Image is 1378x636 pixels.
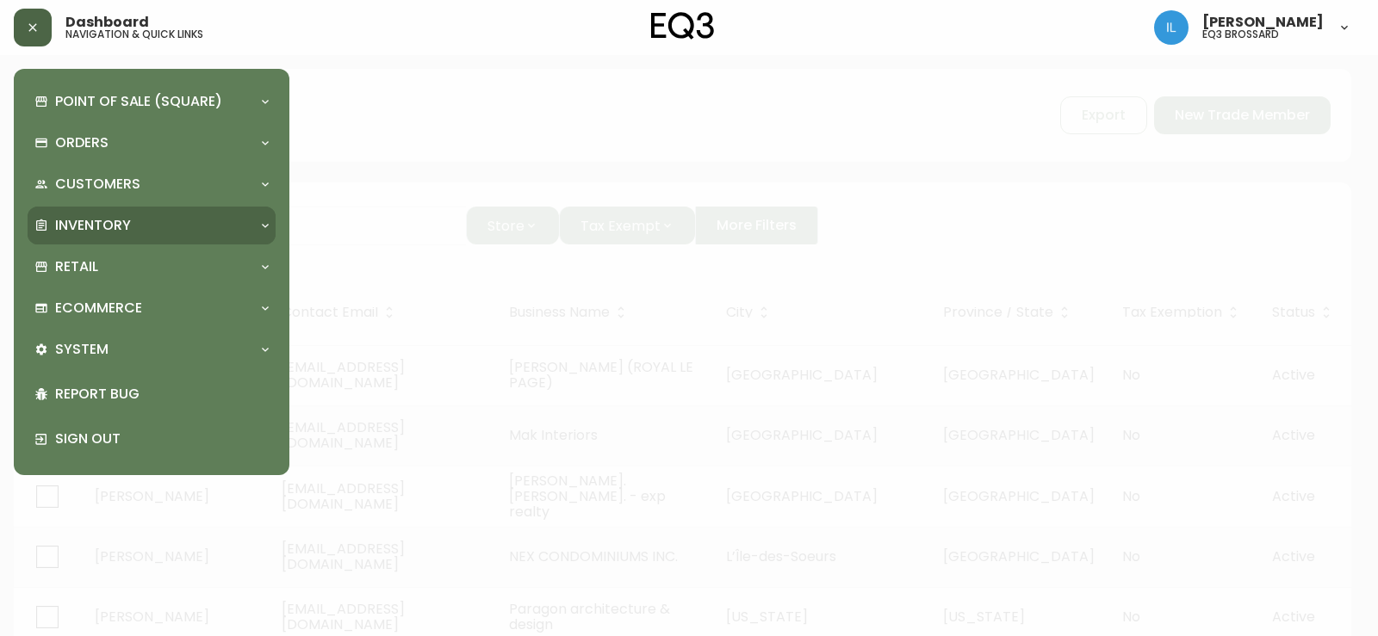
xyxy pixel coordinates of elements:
[28,330,276,368] div: System
[28,83,276,120] div: Point of Sale (Square)
[28,289,276,327] div: Ecommerce
[55,216,131,235] p: Inventory
[28,248,276,286] div: Retail
[28,124,276,162] div: Orders
[651,12,715,40] img: logo
[65,15,149,29] span: Dashboard
[55,133,109,152] p: Orders
[1202,15,1324,29] span: [PERSON_NAME]
[55,92,222,111] p: Point of Sale (Square)
[55,175,140,194] p: Customers
[55,429,269,448] p: Sign Out
[1154,10,1189,45] img: 998f055460c6ec1d1452ac0265469103
[1202,29,1279,40] h5: eq3 brossard
[65,29,203,40] h5: navigation & quick links
[28,417,276,461] div: Sign Out
[55,257,98,276] p: Retail
[55,340,109,359] p: System
[55,385,269,404] p: Report Bug
[28,165,276,203] div: Customers
[28,372,276,417] div: Report Bug
[28,207,276,244] div: Inventory
[55,299,142,318] p: Ecommerce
